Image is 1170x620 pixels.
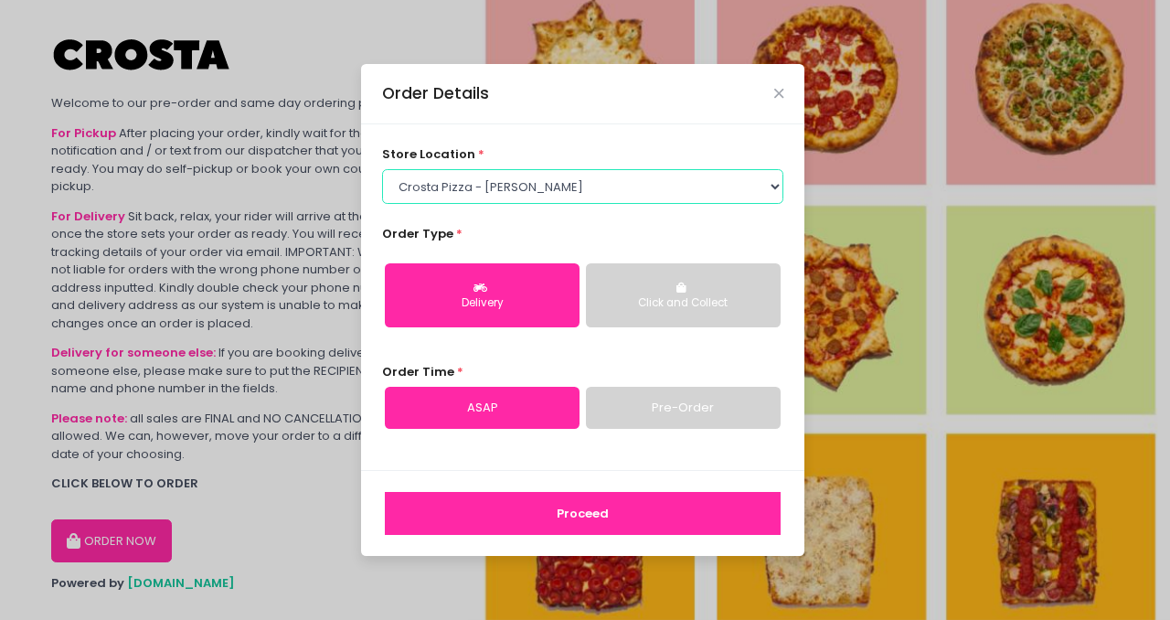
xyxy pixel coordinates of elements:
[586,263,781,327] button: Click and Collect
[774,89,783,98] button: Close
[385,263,580,327] button: Delivery
[382,363,454,380] span: Order Time
[398,295,567,312] div: Delivery
[385,387,580,429] a: ASAP
[382,145,475,163] span: store location
[382,81,489,105] div: Order Details
[382,225,453,242] span: Order Type
[586,387,781,429] a: Pre-Order
[599,295,768,312] div: Click and Collect
[385,492,781,536] button: Proceed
